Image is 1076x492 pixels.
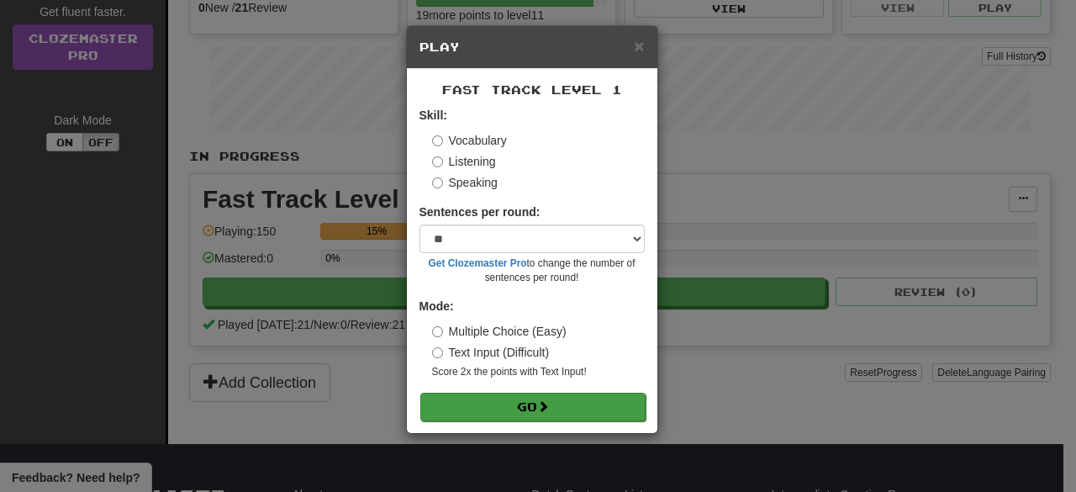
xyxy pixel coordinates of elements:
[442,82,622,97] span: Fast Track Level 1
[432,323,567,340] label: Multiple Choice (Easy)
[419,257,645,285] small: to change the number of sentences per round!
[432,347,443,358] input: Text Input (Difficult)
[432,156,443,167] input: Listening
[432,344,550,361] label: Text Input (Difficult)
[420,393,646,421] button: Go
[419,39,645,56] h5: Play
[634,36,644,56] span: ×
[432,177,443,188] input: Speaking
[432,326,443,337] input: Multiple Choice (Easy)
[634,37,644,55] button: Close
[432,132,507,149] label: Vocabulary
[432,153,496,170] label: Listening
[432,135,443,146] input: Vocabulary
[432,365,645,379] small: Score 2x the points with Text Input !
[419,204,541,220] label: Sentences per round:
[419,108,447,122] strong: Skill:
[419,299,454,313] strong: Mode:
[429,257,527,269] a: Get Clozemaster Pro
[432,174,498,191] label: Speaking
